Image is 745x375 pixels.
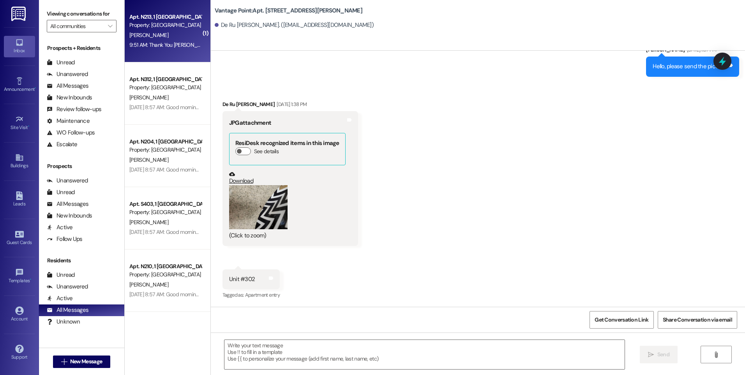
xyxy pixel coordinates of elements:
button: New Message [53,356,111,368]
div: Apt. S403, 1 [GEOGRAPHIC_DATA] [129,200,201,208]
div: Apt. N210, 1 [GEOGRAPHIC_DATA] [129,262,201,271]
input: All communities [50,20,104,32]
div: All Messages [47,306,88,314]
div: Unanswered [47,283,88,291]
div: All Messages [47,200,88,208]
div: Prospects + Residents [39,44,124,52]
img: ResiDesk Logo [11,7,27,21]
span: • [35,85,36,91]
button: Get Conversation Link [590,311,653,329]
div: Unanswered [47,177,88,185]
a: Site Visit • [4,113,35,134]
div: Unit #302 [229,275,255,283]
div: De Ru [PERSON_NAME] [222,100,358,111]
span: New Message [70,357,102,366]
a: Leads [4,189,35,210]
span: Get Conversation Link [595,316,648,324]
div: [PERSON_NAME] [646,46,739,57]
a: Buildings [4,151,35,172]
button: Share Conversation via email [658,311,737,329]
div: Property: [GEOGRAPHIC_DATA] [129,271,201,279]
div: Property: [GEOGRAPHIC_DATA] [129,208,201,216]
div: Apt. N204, 1 [GEOGRAPHIC_DATA] [129,138,201,146]
span: [PERSON_NAME] [129,281,168,288]
div: WO Follow-ups [47,129,95,137]
div: Past + Future Residents [39,340,124,348]
label: See details [254,147,279,156]
div: Apt. N312, 1 [GEOGRAPHIC_DATA] [129,75,201,83]
b: ResiDesk recognized items in this image [235,139,339,147]
div: Property: [GEOGRAPHIC_DATA] [129,146,201,154]
div: (Click to zoom) [229,232,346,240]
div: New Inbounds [47,212,92,220]
div: Escalate [47,140,77,149]
div: Property: [GEOGRAPHIC_DATA] [129,21,201,29]
div: Review follow-ups [47,105,101,113]
div: Prospects [39,162,124,170]
span: Share Conversation via email [663,316,732,324]
span: [PERSON_NAME] [129,94,168,101]
div: Tagged as: [222,289,280,301]
div: Unanswered [47,70,88,78]
div: Residents [39,256,124,265]
button: Zoom image [229,185,288,229]
a: Download [229,171,346,185]
div: [DATE] 1:38 PM [275,100,307,108]
div: 9:51 AM: Thank You [PERSON_NAME], My son came over and went through numbers with me. I'll sign an... [129,41,433,48]
div: Unread [47,58,75,67]
i:  [61,359,67,365]
label: Viewing conversations for [47,8,117,20]
div: All Messages [47,82,88,90]
div: Unread [47,188,75,196]
div: Property: [GEOGRAPHIC_DATA] [129,83,201,92]
span: Send [657,350,669,359]
div: Unread [47,271,75,279]
div: Active [47,223,73,232]
a: Guest Cards [4,228,35,249]
div: Active [47,294,73,302]
a: Templates • [4,266,35,287]
div: De Ru [PERSON_NAME]. ([EMAIL_ADDRESS][DOMAIN_NAME]) [215,21,374,29]
span: • [30,277,31,282]
span: • [28,124,29,129]
a: Inbox [4,36,35,57]
div: Follow Ups [47,235,83,243]
b: Vantage Point: Apt. [STREET_ADDRESS][PERSON_NAME] [215,7,362,15]
div: Hello, please send the picture. [653,62,727,71]
button: Send [640,346,678,363]
div: New Inbounds [47,94,92,102]
i:  [108,23,112,29]
a: Account [4,304,35,325]
span: [PERSON_NAME] [129,156,168,163]
div: Apt. N213, 1 [GEOGRAPHIC_DATA] [129,13,201,21]
b: JPG attachment [229,119,271,127]
i:  [713,352,719,358]
a: Support [4,342,35,363]
div: Unknown [47,318,80,326]
span: Apartment entry [245,292,280,298]
span: [PERSON_NAME] [129,32,168,39]
div: Maintenance [47,117,90,125]
i:  [648,352,654,358]
span: [PERSON_NAME] [129,219,168,226]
